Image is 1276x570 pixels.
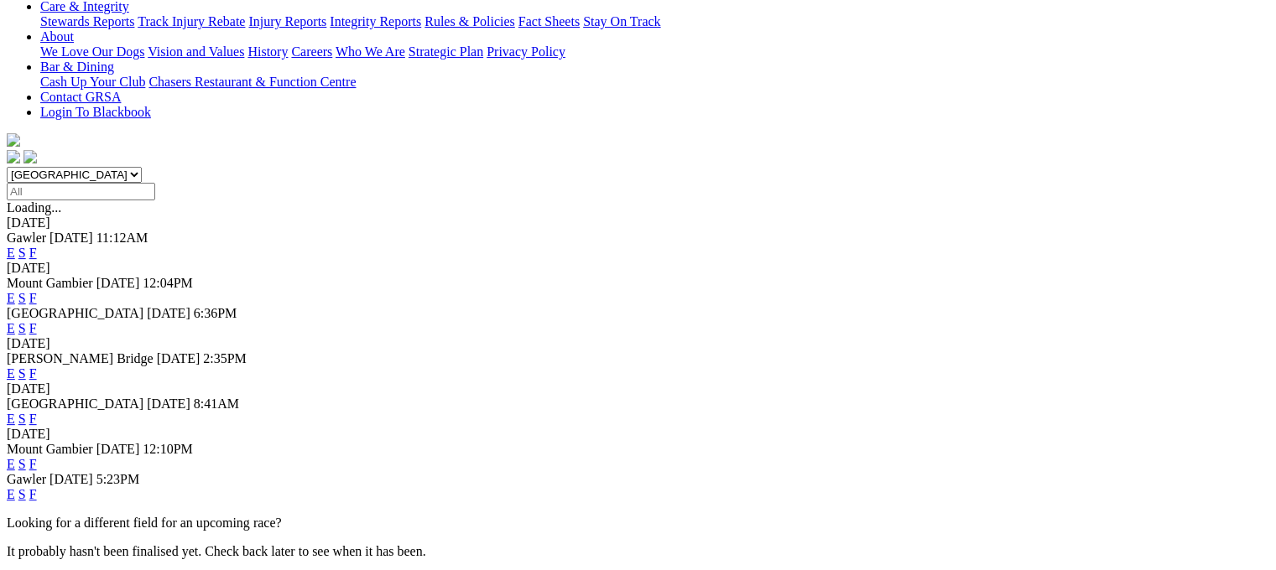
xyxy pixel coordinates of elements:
a: E [7,321,15,335]
a: S [18,246,26,260]
a: Fact Sheets [518,14,580,28]
a: Chasers Restaurant & Function Centre [148,75,356,89]
span: [DATE] [49,472,93,486]
input: Select date [7,183,155,200]
a: S [18,366,26,381]
span: 11:12AM [96,231,148,245]
a: Track Injury Rebate [138,14,245,28]
a: Vision and Values [148,44,244,59]
a: Login To Blackbook [40,105,151,119]
a: F [29,246,37,260]
a: S [18,321,26,335]
a: S [18,457,26,471]
a: Integrity Reports [330,14,421,28]
div: Bar & Dining [40,75,1269,90]
a: E [7,291,15,305]
div: Care & Integrity [40,14,1269,29]
span: [DATE] [49,231,93,245]
a: E [7,487,15,501]
span: [GEOGRAPHIC_DATA] [7,306,143,320]
a: We Love Our Dogs [40,44,144,59]
a: S [18,291,26,305]
a: F [29,291,37,305]
a: E [7,366,15,381]
span: 12:04PM [143,276,193,290]
span: [GEOGRAPHIC_DATA] [7,396,143,411]
div: [DATE] [7,215,1269,231]
div: [DATE] [7,336,1269,351]
span: [DATE] [96,276,140,290]
a: F [29,487,37,501]
a: S [18,487,26,501]
a: Stay On Track [583,14,660,28]
span: 5:23PM [96,472,140,486]
span: Gawler [7,231,46,245]
img: twitter.svg [23,150,37,163]
a: Contact GRSA [40,90,121,104]
span: [DATE] [147,306,190,320]
a: Privacy Policy [487,44,565,59]
a: F [29,366,37,381]
a: S [18,412,26,426]
span: 6:36PM [194,306,237,320]
a: F [29,457,37,471]
span: [PERSON_NAME] Bridge [7,351,154,365]
img: facebook.svg [7,150,20,163]
p: Looking for a different field for an upcoming race? [7,516,1269,531]
a: Who We Are [336,44,405,59]
div: [DATE] [7,427,1269,442]
span: [DATE] [147,396,190,411]
span: [DATE] [157,351,201,365]
a: Strategic Plan [409,44,483,59]
span: [DATE] [96,442,140,456]
a: Bar & Dining [40,60,114,74]
div: [DATE] [7,381,1269,396]
a: Injury Reports [248,14,326,28]
span: Loading... [7,200,61,215]
a: F [29,412,37,426]
span: Mount Gambier [7,442,93,456]
a: Rules & Policies [424,14,515,28]
span: Gawler [7,472,46,486]
a: Stewards Reports [40,14,134,28]
a: E [7,457,15,471]
img: logo-grsa-white.png [7,133,20,147]
span: Mount Gambier [7,276,93,290]
span: 2:35PM [203,351,247,365]
a: Careers [291,44,332,59]
a: About [40,29,74,44]
a: F [29,321,37,335]
a: History [247,44,288,59]
a: Cash Up Your Club [40,75,145,89]
a: E [7,246,15,260]
span: 12:10PM [143,442,193,456]
partial: It probably hasn't been finalised yet. Check back later to see when it has been. [7,544,426,558]
span: 8:41AM [194,396,239,411]
div: [DATE] [7,261,1269,276]
a: E [7,412,15,426]
div: About [40,44,1269,60]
